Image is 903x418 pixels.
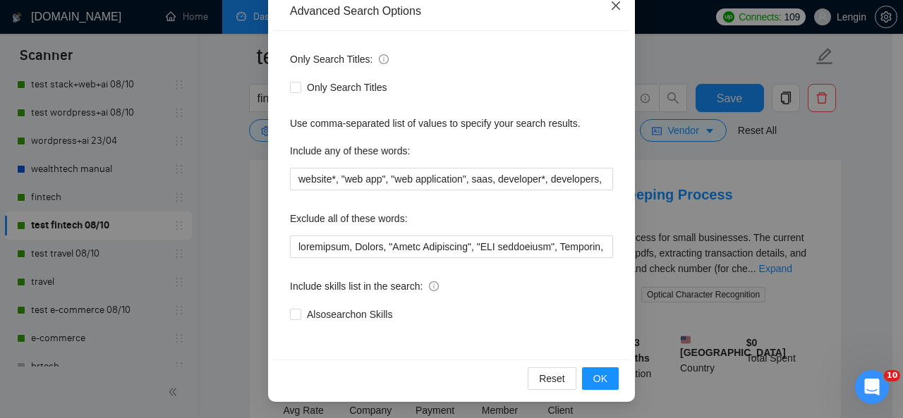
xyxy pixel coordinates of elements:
label: Exclude all of these words: [290,207,408,230]
span: OK [593,371,607,386]
span: 10 [884,370,900,381]
button: OK [582,367,619,390]
span: Reset [539,371,565,386]
span: Also search on Skills [301,307,398,322]
span: info-circle [429,281,439,291]
span: info-circle [379,54,389,64]
div: Use comma-separated list of values to specify your search results. [290,116,613,131]
label: Include any of these words: [290,140,410,162]
div: Advanced Search Options [290,4,613,19]
iframe: Intercom live chat [855,370,889,404]
span: Only Search Titles [301,80,393,95]
button: Reset [528,367,576,390]
span: Only Search Titles: [290,51,389,67]
span: Include skills list in the search: [290,278,439,294]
